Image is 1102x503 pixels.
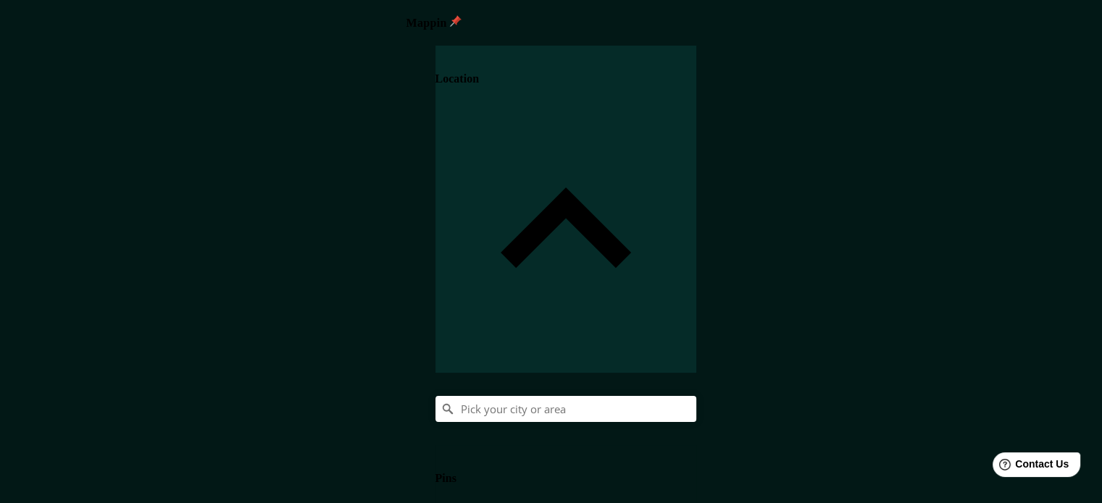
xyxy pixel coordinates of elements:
h4: Pins [435,472,456,485]
div: Location [435,46,696,373]
h4: Location [435,72,479,85]
img: pin-icon.png [450,15,462,27]
iframe: Help widget launcher [973,447,1086,487]
h4: Mappin [406,15,696,30]
input: Pick your city or area [435,396,696,422]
